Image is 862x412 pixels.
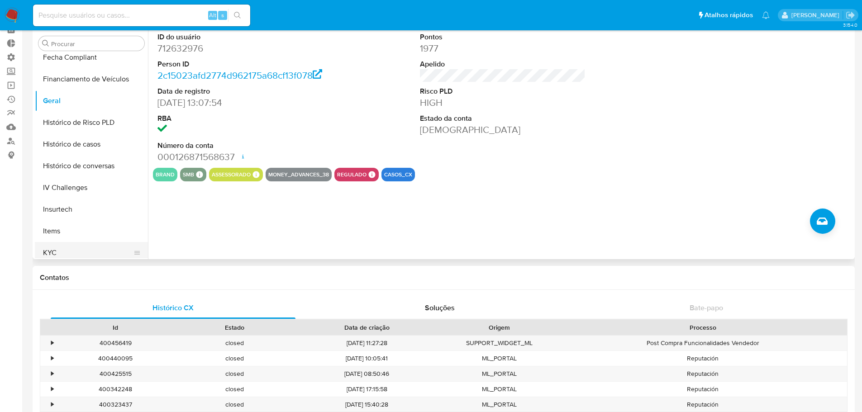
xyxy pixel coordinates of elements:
[35,177,148,199] button: IV Challenges
[56,366,175,381] div: 400425515
[35,220,148,242] button: Items
[51,400,53,409] div: •
[420,32,586,42] dt: Pontos
[268,173,329,176] button: money_advances_38
[51,385,53,393] div: •
[56,382,175,397] div: 400342248
[35,112,148,133] button: Histórico de Risco PLD
[420,114,586,123] dt: Estado da conta
[51,339,53,347] div: •
[35,242,141,264] button: KYC
[420,123,586,136] dd: [DEMOGRAPHIC_DATA]
[843,21,857,28] span: 3.154.0
[56,397,175,412] div: 400323437
[175,366,294,381] div: closed
[157,59,324,69] dt: Person ID
[294,351,440,366] div: [DATE] 10:05:41
[157,114,324,123] dt: RBA
[705,10,753,20] span: Atalhos rápidos
[156,173,175,176] button: brand
[35,133,148,155] button: Histórico de casos
[51,40,141,48] input: Procurar
[152,303,194,313] span: Histórico CX
[294,366,440,381] div: [DATE] 08:50:46
[559,366,847,381] div: Reputación
[51,369,53,378] div: •
[40,273,848,282] h1: Contatos
[35,47,148,68] button: Fecha Compliant
[175,351,294,366] div: closed
[420,96,586,109] dd: HIGH
[157,32,324,42] dt: ID do usuário
[183,173,194,176] button: smb
[33,9,250,21] input: Pesquise usuários ou casos...
[209,11,216,19] span: Alt
[440,366,559,381] div: ML_PORTAL
[62,323,169,332] div: Id
[846,10,855,20] a: Sair
[300,323,433,332] div: Data de criação
[42,40,49,47] button: Procurar
[294,336,440,350] div: [DATE] 11:27:28
[425,303,455,313] span: Soluções
[56,351,175,366] div: 400440095
[35,199,148,220] button: Insurtech
[56,336,175,350] div: 400456419
[157,96,324,109] dd: [DATE] 13:07:54
[175,336,294,350] div: closed
[228,9,247,22] button: search-icon
[157,86,324,96] dt: Data de registro
[559,351,847,366] div: Reputación
[565,323,841,332] div: Processo
[420,86,586,96] dt: Risco PLD
[559,382,847,397] div: Reputación
[384,173,412,176] button: casos_cx
[791,11,843,19] p: edgar.zuliani@mercadolivre.com
[181,323,288,332] div: Estado
[559,397,847,412] div: Reputación
[420,42,586,55] dd: 1977
[212,173,251,176] button: assessorado
[337,173,367,176] button: regulado
[157,42,324,55] dd: 712632976
[157,141,324,151] dt: Número da conta
[35,90,148,112] button: Geral
[440,351,559,366] div: ML_PORTAL
[35,68,148,90] button: Financiamento de Veículos
[51,354,53,363] div: •
[420,59,586,69] dt: Apelido
[294,382,440,397] div: [DATE] 17:15:58
[294,397,440,412] div: [DATE] 15:40:28
[690,303,723,313] span: Bate-papo
[157,151,324,163] dd: 000126871568637
[221,11,224,19] span: s
[35,155,148,177] button: Histórico de conversas
[762,11,770,19] a: Notificações
[175,382,294,397] div: closed
[175,397,294,412] div: closed
[157,69,322,82] a: 2c15023afd2774d962175a68cf13f078
[559,336,847,350] div: Post Compra Funcionalidades Vendedor
[440,397,559,412] div: ML_PORTAL
[440,382,559,397] div: ML_PORTAL
[440,336,559,350] div: SUPPORT_WIDGET_ML
[446,323,552,332] div: Origem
